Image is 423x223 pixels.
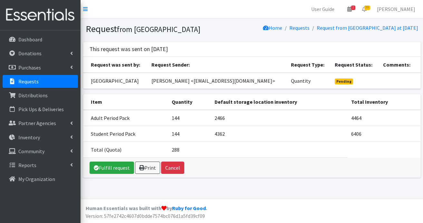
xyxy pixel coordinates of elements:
span: Version: 57fe2742c4607d0bdde7574bc076d1a5fd39cf09 [86,213,205,219]
a: Inventory [3,131,78,144]
th: Total Inventory [347,94,420,110]
td: 4464 [347,110,420,126]
p: Reports [18,162,36,168]
a: Dashboard [3,33,78,46]
span: 2 [351,5,355,10]
p: Inventory [18,134,40,141]
p: My Organization [18,176,55,182]
a: 2 [342,3,357,16]
td: 288 [168,142,211,157]
th: Comments: [379,57,421,73]
td: [GEOGRAPHIC_DATA] [83,73,148,89]
a: Ruby for Good [172,205,206,211]
a: Reports [3,159,78,172]
td: 2466 [211,110,347,126]
button: Cancel [161,162,184,174]
a: User Guide [306,3,340,16]
th: Request Status: [331,57,379,73]
span: 59 [364,5,370,10]
th: Request was sent by: [83,57,148,73]
th: Quantity [168,94,211,110]
a: Home [263,25,282,31]
a: Partner Agencies [3,117,78,130]
strong: Human Essentials was built with by . [86,205,207,211]
p: Partner Agencies [18,120,56,126]
h3: This request was sent on [DATE] [90,46,168,53]
a: Community [3,145,78,158]
a: My Organization [3,173,78,186]
a: Distributions [3,89,78,102]
span: Pending [335,79,353,84]
a: Print [135,162,160,174]
a: Pick Ups & Deliveries [3,103,78,116]
td: 144 [168,110,211,126]
p: Distributions [18,92,48,99]
a: Request from [GEOGRAPHIC_DATA] at [DATE] [317,25,418,31]
p: Requests [18,78,39,85]
td: 4362 [211,126,347,142]
p: Donations [18,50,42,57]
td: [PERSON_NAME] <[EMAIL_ADDRESS][DOMAIN_NAME]> [148,73,287,89]
a: 59 [357,3,372,16]
th: Default storage location inventory [211,94,347,110]
small: from [GEOGRAPHIC_DATA] [117,25,200,34]
a: [PERSON_NAME] [372,3,420,16]
a: Fulfill request [90,162,134,174]
td: Quantity [287,73,331,89]
a: Requests [3,75,78,88]
a: Requests [289,25,310,31]
p: Pick Ups & Deliveries [18,106,64,112]
td: Student Period Pack [83,126,168,142]
td: Total (Quota) [83,142,168,157]
a: Purchases [3,61,78,74]
th: Request Type: [287,57,331,73]
th: Request Sender: [148,57,287,73]
td: 6406 [347,126,420,142]
p: Purchases [18,64,41,71]
img: HumanEssentials [3,4,78,26]
h1: Request [86,23,250,35]
a: Donations [3,47,78,60]
th: Item [83,94,168,110]
td: 144 [168,126,211,142]
p: Dashboard [18,36,42,43]
td: Adult Period Pack [83,110,168,126]
p: Community [18,148,44,154]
